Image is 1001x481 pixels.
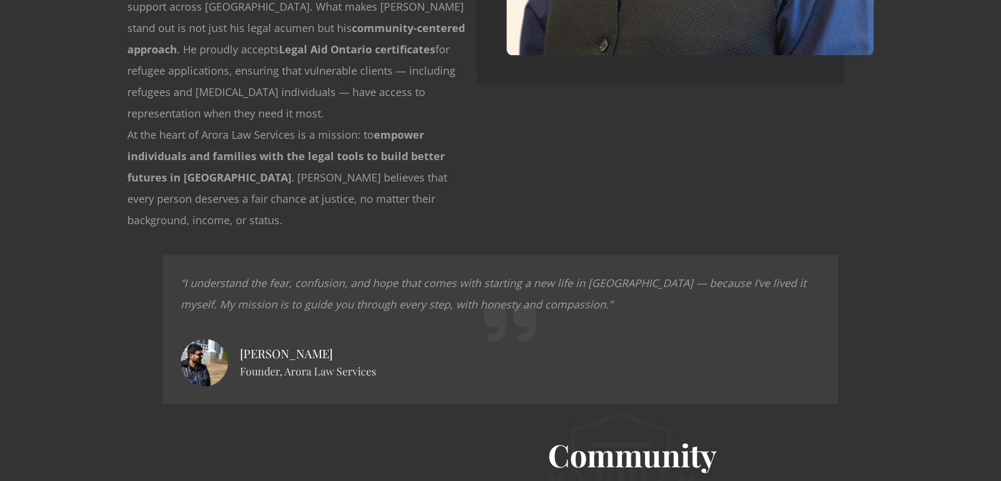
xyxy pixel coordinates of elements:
strong: empower individuals and families with the legal tools to build better futures in [GEOGRAPHIC_DATA] [127,128,445,184]
em: “I understand the fear, confusion, and hope that comes with starting a new life in [GEOGRAPHIC_DA... [181,276,806,311]
h4: [PERSON_NAME] [240,345,376,379]
p: At the heart of Arora Law Services is a mission: to . [PERSON_NAME] believes that every person de... [127,124,474,231]
strong: Legal Aid Ontario certificates [279,42,435,56]
small: Founder, Arora Law Services [240,364,376,379]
